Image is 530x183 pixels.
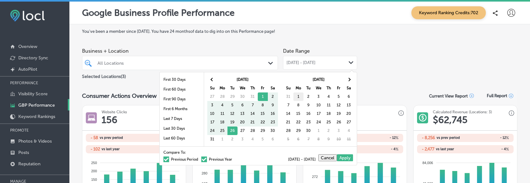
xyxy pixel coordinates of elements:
[217,101,227,109] td: 4
[337,154,353,161] button: Apply
[324,127,334,135] td: 2
[355,147,398,151] h2: - 4
[258,118,268,127] td: 22
[207,84,217,92] th: Su
[102,110,127,114] h3: Website Clicks
[396,147,398,151] span: %
[334,127,344,135] td: 3
[248,101,258,109] td: 7
[283,118,293,127] td: 21
[258,135,268,144] td: 5
[334,135,344,144] td: 10
[217,135,227,144] td: 1
[411,6,486,19] span: Keyword Ranking Credits: 702
[344,135,354,144] td: 11
[227,118,238,127] td: 19
[207,92,217,101] td: 27
[238,127,248,135] td: 27
[268,101,278,109] td: 9
[217,84,227,92] th: Mo
[18,44,37,49] p: Overview
[82,71,126,79] p: Selected Locations ( 3 )
[293,84,303,92] th: Mo
[102,147,120,151] span: vs last year
[422,147,434,151] h2: - 2,477
[160,75,204,85] li: First 30 Days
[334,84,344,92] th: Fr
[238,101,248,109] td: 6
[268,127,278,135] td: 30
[100,136,123,139] span: vs prev period
[160,94,204,104] li: First 90 Days
[422,135,435,140] h2: - 8,256
[303,118,314,127] td: 23
[258,92,268,101] td: 1
[217,118,227,127] td: 18
[163,151,186,154] span: Compare To:
[10,10,45,21] img: fda3e92497d09a02dc62c9cd864e3231.png
[268,109,278,118] td: 16
[344,109,354,118] td: 20
[97,60,269,66] div: All Locations
[258,127,268,135] td: 29
[207,101,217,109] td: 3
[283,101,293,109] td: 7
[248,109,258,118] td: 14
[324,84,334,92] th: Th
[506,136,509,140] span: %
[318,154,337,161] button: Cancel
[18,91,48,97] p: Visibility Score
[303,135,314,144] td: 7
[160,133,204,143] li: Last 60 Days
[283,135,293,144] td: 5
[314,127,324,135] td: 1
[283,48,310,54] label: Date Range
[258,109,268,118] td: 15
[303,84,314,92] th: Tu
[227,92,238,101] td: 29
[506,147,509,151] span: %
[436,147,454,151] span: vs last year
[303,92,314,101] td: 2
[312,175,318,179] tspan: 272
[268,84,278,92] th: Sa
[303,127,314,135] td: 30
[207,127,217,135] td: 24
[258,84,268,92] th: Fr
[293,118,303,127] td: 22
[91,161,97,164] tspan: 250
[268,118,278,127] td: 23
[303,101,314,109] td: 9
[160,143,204,153] li: Last 90 Days
[227,127,238,135] td: 26
[82,29,517,34] label: You've been a member since [DATE] . You have 24 months of data to dig into on this Performance page!
[334,109,344,118] td: 19
[344,118,354,127] td: 27
[207,118,217,127] td: 17
[355,136,398,140] h2: - 12
[248,127,258,135] td: 28
[293,92,303,101] td: 1
[248,135,258,144] td: 4
[227,135,238,144] td: 2
[18,150,29,155] p: Posts
[18,139,52,144] p: Photos & Videos
[334,101,344,109] td: 12
[324,135,334,144] td: 9
[227,101,238,109] td: 5
[238,84,248,92] th: We
[314,101,324,109] td: 10
[201,157,232,161] label: Previous Year
[283,84,293,92] th: Su
[314,92,324,101] td: 3
[18,55,48,61] p: Directory Sync
[344,101,354,109] td: 13
[18,103,55,108] p: GBP Performance
[82,92,157,99] span: Consumer Actions Overview
[422,161,433,164] tspan: 84,006
[344,92,354,101] td: 6
[286,60,315,65] span: [DATE] - [DATE]
[134,136,178,140] h2: - 27
[163,157,198,161] label: Previous Period
[18,67,37,72] p: AutoPilot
